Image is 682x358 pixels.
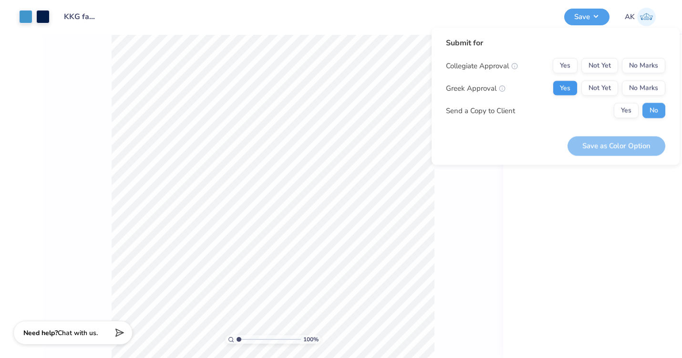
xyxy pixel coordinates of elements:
span: AK [625,11,635,22]
div: Submit for [446,37,665,49]
input: Untitled Design [57,7,103,26]
div: Collegiate Approval [446,60,518,71]
button: No [642,103,665,118]
button: Yes [553,58,578,74]
img: Annie Kapple [637,8,656,26]
a: AK [625,8,656,26]
button: Save [564,9,610,25]
div: Send a Copy to Client [446,105,515,116]
button: Yes [553,81,578,96]
strong: Need help? [23,328,58,337]
span: Chat with us. [58,328,98,337]
button: Yes [614,103,639,118]
div: Greek Approval [446,83,506,94]
button: No Marks [622,81,665,96]
button: No Marks [622,58,665,74]
span: 100 % [303,335,319,344]
button: Not Yet [581,58,618,74]
button: Not Yet [581,81,618,96]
